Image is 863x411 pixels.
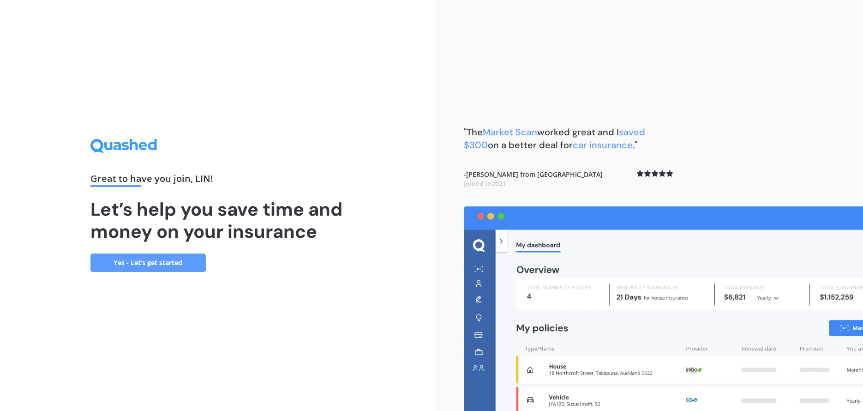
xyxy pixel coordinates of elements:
[464,179,506,188] span: Joined in 2021
[464,126,645,151] span: saved $300
[483,126,537,138] span: Market Scan
[464,206,863,411] img: dashboard.webp
[464,170,603,188] b: - [PERSON_NAME] from [GEOGRAPHIC_DATA]
[90,174,346,187] div: Great to have you join , LIN !
[90,254,206,272] a: Yes - Let’s get started
[464,126,645,151] b: "The worked great and I on a better deal for ."
[573,139,633,151] span: car insurance
[90,198,346,242] h1: Let’s help you save time and money on your insurance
